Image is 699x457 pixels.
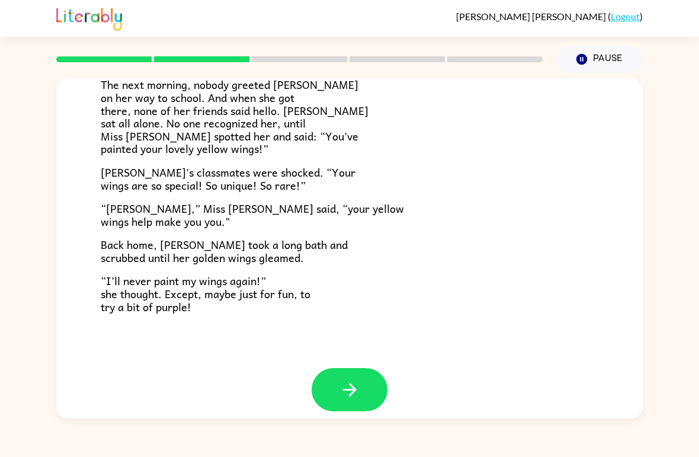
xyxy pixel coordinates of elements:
[101,76,368,157] span: The next morning, nobody greeted [PERSON_NAME] on her way to school. And when she got there, none...
[101,164,355,194] span: [PERSON_NAME]'s classmates were shocked. “Your wings are so special! So unique! So rare!”
[611,11,640,22] a: Logout
[456,11,643,22] div: ( )
[101,236,348,266] span: Back home, [PERSON_NAME] took a long bath and scrubbed until her golden wings gleamed.
[56,5,122,31] img: Literably
[101,272,310,315] span: “I’ll never paint my wings again!” she thought. Except, maybe just for fun, to try a bit of purple!
[456,11,608,22] span: [PERSON_NAME] [PERSON_NAME]
[557,46,643,73] button: Pause
[101,200,404,230] span: “[PERSON_NAME],” Miss [PERSON_NAME] said, “your yellow wings help make you you."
